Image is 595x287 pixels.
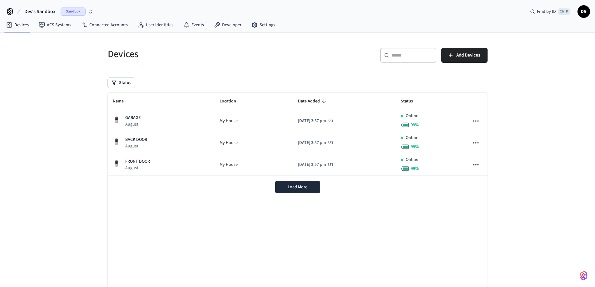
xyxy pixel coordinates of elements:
p: Online [406,135,418,141]
span: Date Added [298,96,328,106]
div: Europe/London [298,118,333,124]
button: DG [578,5,590,18]
img: Yale Assure Touchscreen Wifi Smart Lock, Satin Nickel, Front [113,138,120,146]
span: Ctrl K [558,8,570,15]
span: My House [220,118,238,124]
span: Find by ID [537,8,556,15]
span: BST [327,118,333,124]
div: Find by IDCtrl K [525,6,575,17]
a: Settings [246,19,280,31]
span: BST [327,140,333,146]
span: [DATE] 3:57 pm [298,140,326,146]
span: Des's Sandbox [24,8,56,15]
p: Online [406,156,418,163]
h5: Devices [108,48,294,61]
p: August [125,165,150,171]
div: Europe/London [298,140,333,146]
img: SeamLogoGradient.69752ec5.svg [580,271,588,281]
a: ACS Systems [34,19,76,31]
span: Location [220,96,244,106]
a: Developer [209,19,246,31]
p: Online [406,113,418,119]
span: 99 % [411,166,419,172]
a: Connected Accounts [76,19,133,31]
a: Devices [1,19,34,31]
span: 99 % [411,144,419,150]
span: 99 % [411,122,419,128]
span: Sandbox [61,7,86,16]
button: Status [108,78,135,88]
button: Load More [275,181,320,193]
span: [DATE] 3:57 pm [298,118,326,124]
span: Name [113,96,132,106]
button: Add Devices [441,48,488,63]
div: Europe/London [298,161,333,168]
span: [DATE] 3:57 pm [298,161,326,168]
p: BACK DOOR [125,136,147,143]
p: FRONT DOOR [125,158,150,165]
span: DG [578,6,589,17]
a: Events [178,19,209,31]
span: Load More [288,184,307,190]
table: sticky table [108,93,488,176]
span: BST [327,162,333,168]
span: Status [401,96,421,106]
p: August [125,121,141,127]
span: My House [220,140,238,146]
img: Yale Assure Touchscreen Wifi Smart Lock, Satin Nickel, Front [113,116,120,124]
p: August [125,143,147,149]
span: Add Devices [456,51,480,59]
a: User Identities [133,19,178,31]
img: Yale Assure Touchscreen Wifi Smart Lock, Satin Nickel, Front [113,160,120,167]
span: My House [220,161,238,168]
p: GARAGE [125,115,141,121]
